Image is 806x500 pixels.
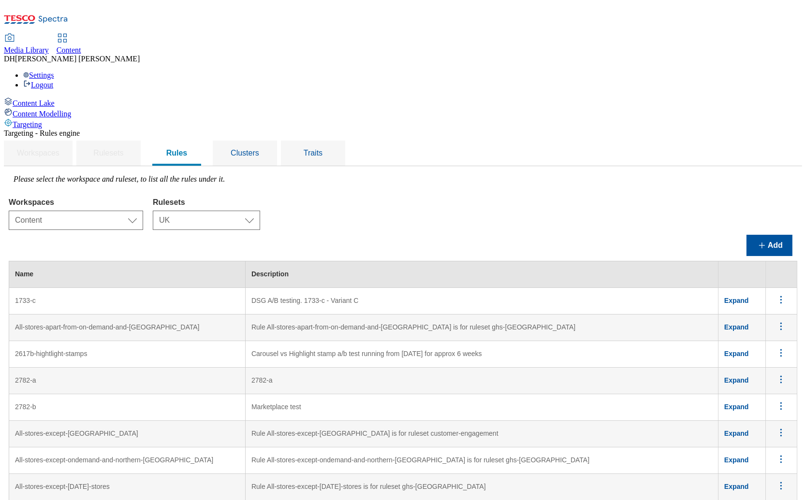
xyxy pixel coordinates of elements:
span: Targeting [13,120,42,129]
td: Carousel vs Highlight stamp a/b test running from [DATE] for approx 6 weeks [246,341,718,368]
td: DSG A/B testing. 1733-c - Variant C [246,288,718,314]
a: Logout [23,81,53,89]
span: Expand [724,297,749,304]
td: All-stores-except-[GEOGRAPHIC_DATA] [9,421,246,447]
svg: menus [775,320,787,332]
span: Expand [724,403,749,411]
span: Content Modelling [13,110,71,118]
svg: menus [775,453,787,465]
a: Settings [23,71,54,79]
label: Rulesets [153,198,260,207]
span: DH [4,55,15,63]
svg: menus [775,480,787,492]
span: Expand [724,456,749,464]
span: Traits [304,149,322,157]
span: Expand [724,376,749,384]
td: 2782-a [246,368,718,394]
label: Please select the workspace and ruleset, to list all the rules under it. [14,175,225,183]
td: 2617b-hightlight-stamps [9,341,246,368]
a: Content Modelling [4,108,802,118]
span: [PERSON_NAME] [PERSON_NAME] [15,55,140,63]
span: Expand [724,323,749,331]
span: Expand [724,429,749,437]
svg: menus [775,347,787,359]
td: Rule All-stores-except-[GEOGRAPHIC_DATA] is for ruleset customer-engagement [246,421,718,447]
td: All-stores-apart-from-on-demand-and-[GEOGRAPHIC_DATA] [9,314,246,341]
a: Targeting [4,118,802,129]
td: 1733-c [9,288,246,314]
span: Expand [724,483,749,490]
svg: menus [775,294,787,306]
td: Marketplace test [246,394,718,421]
div: Targeting - Rules engine [4,129,802,138]
svg: menus [775,400,787,412]
svg: menus [775,373,787,386]
th: Description [246,261,718,288]
a: Content Lake [4,97,802,108]
label: Workspaces [9,198,143,207]
td: All-stores-except-ondemand-and-northern-[GEOGRAPHIC_DATA] [9,447,246,474]
span: Content [57,46,81,54]
td: 2782-b [9,394,246,421]
a: Content [57,34,81,55]
td: Rule All-stores-except-ondemand-and-northern-[GEOGRAPHIC_DATA] is for ruleset ghs-[GEOGRAPHIC_DATA] [246,447,718,474]
th: Name [9,261,246,288]
td: 2782-a [9,368,246,394]
span: Content Lake [13,99,55,107]
svg: menus [775,427,787,439]
span: Clusters [231,149,259,157]
span: Media Library [4,46,49,54]
a: Media Library [4,34,49,55]
td: Rule All-stores-apart-from-on-demand-and-[GEOGRAPHIC_DATA] is for ruleset ghs-[GEOGRAPHIC_DATA] [246,314,718,341]
button: Add [747,235,792,256]
span: Rules [166,149,188,157]
span: Expand [724,350,749,357]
